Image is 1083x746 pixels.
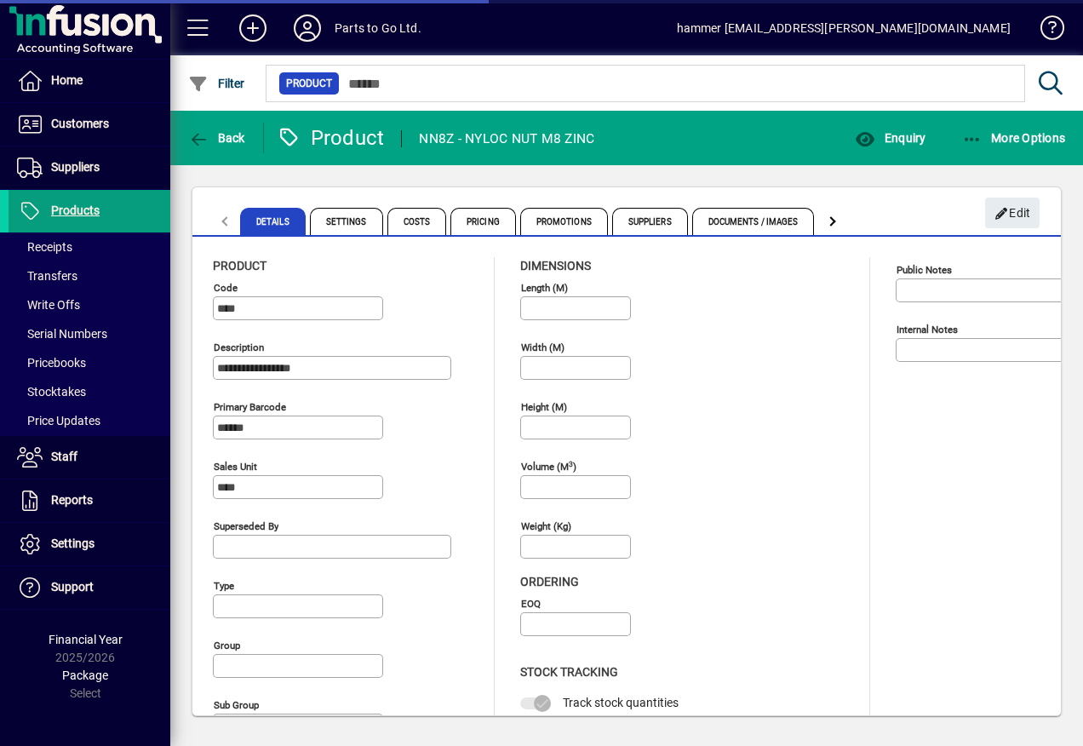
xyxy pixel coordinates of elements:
a: Pricebooks [9,348,170,377]
span: Stock Tracking [520,665,618,679]
button: More Options [958,123,1070,153]
span: Enquiry [855,131,925,145]
mat-label: Primary barcode [214,401,286,413]
span: Support [51,580,94,594]
mat-label: Internal Notes [897,324,958,336]
a: Home [9,60,170,102]
span: Product [286,75,332,92]
a: Stocktakes [9,377,170,406]
span: Dimensions [520,259,591,273]
span: Reports [51,493,93,507]
mat-label: Height (m) [521,401,567,413]
span: Products [51,204,100,217]
span: Details [240,208,306,235]
mat-label: Code [214,282,238,294]
mat-label: Type [214,580,234,592]
span: Settings [51,537,95,550]
mat-label: Sales unit [214,461,257,473]
div: Parts to Go Ltd. [335,14,421,42]
span: Home [51,73,83,87]
button: Add [226,13,280,43]
span: More Options [962,131,1066,145]
mat-label: Volume (m ) [521,461,576,473]
mat-label: Superseded by [214,520,278,532]
span: Ordering [520,575,579,588]
a: Serial Numbers [9,319,170,348]
span: Staff [51,450,77,463]
span: Package [62,669,108,682]
span: Serial Numbers [17,327,107,341]
mat-label: Sub group [214,699,259,711]
button: Enquiry [851,123,930,153]
a: Staff [9,436,170,479]
span: Write Offs [17,298,80,312]
span: Financial Year [49,633,123,646]
div: hammer [EMAIL_ADDRESS][PERSON_NAME][DOMAIN_NAME] [677,14,1011,42]
span: Settings [310,208,383,235]
span: Stocktakes [17,385,86,399]
a: Reports [9,479,170,522]
button: Profile [280,13,335,43]
mat-label: Description [214,341,264,353]
span: Track stock quantities [563,696,679,709]
span: Promotions [520,208,608,235]
span: Product [213,259,266,273]
a: Knowledge Base [1028,3,1062,59]
mat-label: EOQ [521,598,541,610]
span: Suppliers [51,160,100,174]
a: Price Updates [9,406,170,435]
mat-label: Weight (Kg) [521,520,571,532]
sup: 3 [569,459,573,468]
span: Customers [51,117,109,130]
span: Documents / Images [692,208,815,235]
mat-label: Length (m) [521,282,568,294]
a: Write Offs [9,290,170,319]
button: Filter [184,68,249,99]
app-page-header-button: Back [170,123,264,153]
span: Suppliers [612,208,688,235]
span: Transfers [17,269,77,283]
span: Receipts [17,240,72,254]
span: Pricing [450,208,516,235]
div: NN8Z - NYLOC NUT M8 ZINC [419,125,594,152]
a: Transfers [9,261,170,290]
a: Customers [9,103,170,146]
div: Product [277,124,385,152]
mat-label: Public Notes [897,264,952,276]
span: Edit [994,199,1031,227]
button: Edit [985,198,1040,228]
a: Settings [9,523,170,565]
span: Filter [188,77,245,90]
mat-label: Width (m) [521,341,564,353]
span: Costs [387,208,447,235]
span: Pricebooks [17,356,86,370]
button: Back [184,123,249,153]
a: Support [9,566,170,609]
span: Back [188,131,245,145]
mat-label: Group [214,640,240,651]
span: Price Updates [17,414,100,428]
a: Suppliers [9,146,170,189]
a: Receipts [9,232,170,261]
